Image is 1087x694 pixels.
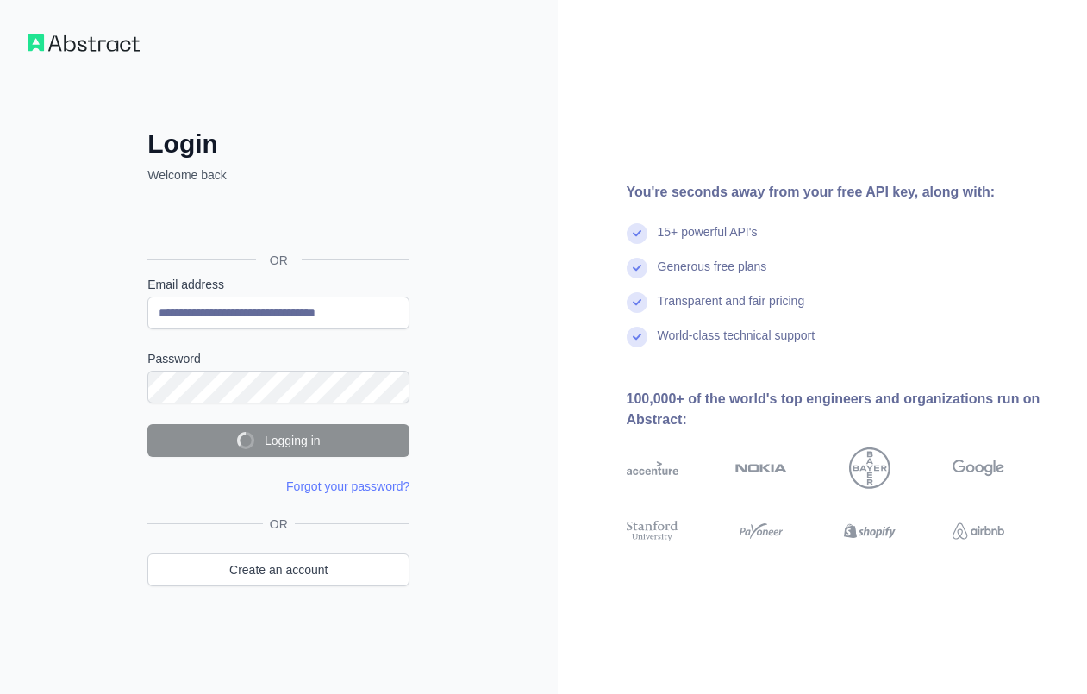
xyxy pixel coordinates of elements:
[658,223,758,258] div: 15+ powerful API's
[147,424,409,457] button: Logging in
[627,223,647,244] img: check mark
[627,182,1060,203] div: You're seconds away from your free API key, along with:
[844,518,896,544] img: shopify
[658,258,767,292] div: Generous free plans
[28,34,140,52] img: Workflow
[627,258,647,278] img: check mark
[147,276,409,293] label: Email address
[263,516,295,533] span: OR
[627,447,678,489] img: accenture
[658,327,815,361] div: World-class technical support
[627,292,647,313] img: check mark
[735,447,787,489] img: nokia
[627,518,678,544] img: stanford university
[953,518,1004,544] img: airbnb
[139,203,415,241] iframe: Sign in with Google Button
[735,518,787,544] img: payoneer
[256,252,302,269] span: OR
[627,389,1060,430] div: 100,000+ of the world's top engineers and organizations run on Abstract:
[286,479,409,493] a: Forgot your password?
[627,327,647,347] img: check mark
[658,292,805,327] div: Transparent and fair pricing
[147,350,409,367] label: Password
[953,447,1004,489] img: google
[147,166,409,184] p: Welcome back
[147,128,409,159] h2: Login
[849,447,890,489] img: bayer
[147,553,409,586] a: Create an account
